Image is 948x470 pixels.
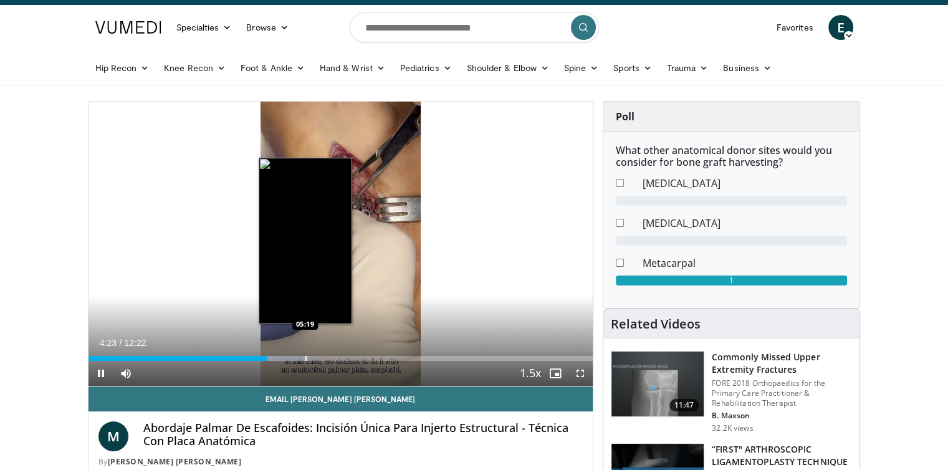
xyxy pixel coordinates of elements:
h3: Commonly Missed Upper Extremity Fractures [712,351,852,376]
a: Business [716,55,779,80]
h6: What other anatomical donor sites would you consider for bone graft harvesting? [616,145,847,168]
input: Search topics, interventions [350,12,599,42]
a: E [828,15,853,40]
p: B. Maxson [712,411,852,421]
button: Fullscreen [568,361,593,386]
dd: [MEDICAL_DATA] [633,176,856,191]
strong: Poll [616,110,634,123]
h4: Related Videos [611,317,701,332]
span: / [120,338,122,348]
div: 1 [616,276,847,285]
a: Pediatrics [393,55,459,80]
img: VuMedi Logo [95,21,161,34]
a: Trauma [659,55,716,80]
p: 32.2K views [712,423,753,433]
a: Spine [557,55,606,80]
a: Hip Recon [88,55,157,80]
a: 11:47 Commonly Missed Upper Extremity Fractures FORE 2018 Orthopaedics for the Primary Care Pract... [611,351,852,433]
span: 11:47 [669,399,699,411]
a: M [98,421,128,451]
button: Playback Rate [518,361,543,386]
a: Shoulder & Elbow [459,55,557,80]
a: Browse [239,15,296,40]
span: 4:23 [100,338,117,348]
dd: [MEDICAL_DATA] [633,216,856,231]
img: image.jpeg [259,158,352,324]
a: Specialties [169,15,239,40]
a: Knee Recon [156,55,233,80]
div: Progress Bar [89,356,593,361]
button: Enable picture-in-picture mode [543,361,568,386]
div: By [98,456,583,468]
a: Sports [606,55,659,80]
a: Foot & Ankle [233,55,312,80]
button: Mute [113,361,138,386]
a: Favorites [769,15,821,40]
a: Hand & Wrist [312,55,393,80]
img: b2c65235-e098-4cd2-ab0f-914df5e3e270.150x105_q85_crop-smart_upscale.jpg [611,352,704,416]
a: [PERSON_NAME] [PERSON_NAME] [108,456,242,467]
span: 12:22 [124,338,146,348]
a: Email [PERSON_NAME] [PERSON_NAME] [89,386,593,411]
button: Pause [89,361,113,386]
dd: Metacarpal [633,256,856,271]
video-js: Video Player [89,102,593,386]
p: FORE 2018 Orthopaedics for the Primary Care Practitioner & Rehabilitation Therapist [712,378,852,408]
h4: Abordaje Palmar De Escafoides: Incisión Única Para Injerto Estructural - Técnica Con Placa Anatómica [143,421,583,448]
